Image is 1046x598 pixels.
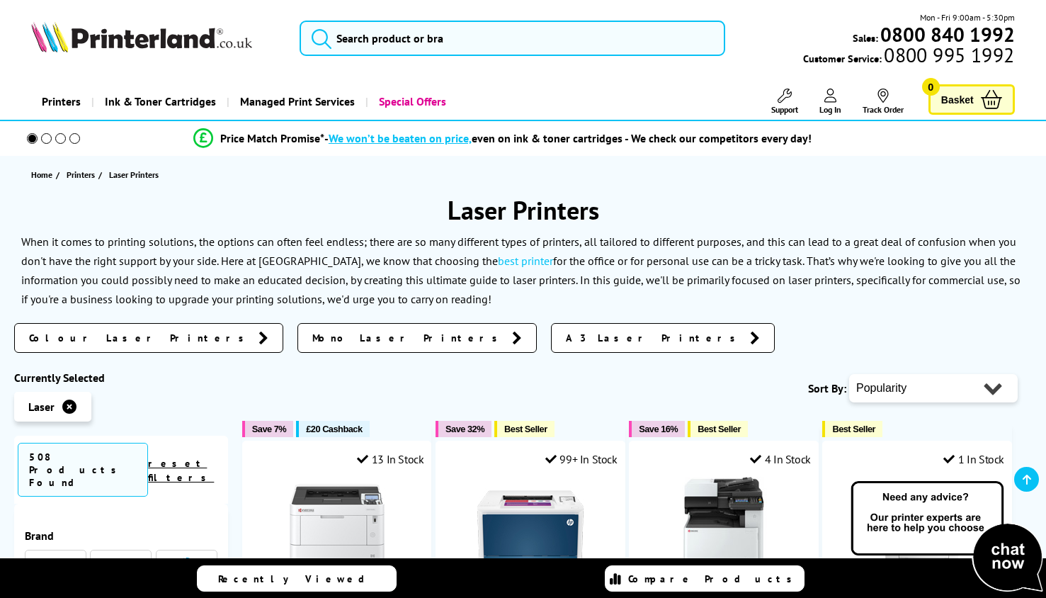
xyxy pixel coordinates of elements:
[242,421,293,437] button: Save 7%
[605,565,805,592] a: Compare Products
[227,84,365,120] a: Managed Print Services
[7,126,998,151] li: modal_Promise
[498,254,553,268] a: best printer
[329,131,472,145] span: We won’t be beaten on price,
[31,167,56,182] a: Home
[822,421,882,437] button: Best Seller
[445,424,484,434] span: Save 32%
[324,131,812,145] div: - even on ink & toner cartridges - We check our competitors every day!
[220,131,324,145] span: Price Match Promise*
[629,421,685,437] button: Save 16%
[808,381,846,395] span: Sort By:
[28,400,55,414] span: Laser
[628,572,800,585] span: Compare Products
[819,89,841,115] a: Log In
[218,572,379,585] span: Recently Viewed
[148,457,214,484] a: reset filters
[819,104,841,115] span: Log In
[920,11,1015,24] span: Mon - Fri 9:00am - 5:30pm
[863,89,904,115] a: Track Order
[864,477,970,583] img: Xerox VersaLink C400N
[312,331,505,345] span: Mono Laser Printers
[67,167,95,182] span: Printers
[771,89,798,115] a: Support
[109,169,159,180] span: Laser Printers
[922,78,940,96] span: 0
[504,424,547,434] span: Best Seller
[880,21,1015,47] b: 0800 840 1992
[18,443,148,497] span: 508 Products Found
[545,452,618,466] div: 99+ In Stock
[832,424,875,434] span: Best Seller
[297,323,537,353] a: Mono Laser Printers
[803,48,1014,65] span: Customer Service:
[31,84,91,120] a: Printers
[91,84,227,120] a: Ink & Toner Cartridges
[494,421,555,437] button: Best Seller
[848,479,1046,595] img: Open Live Chat window
[306,424,362,434] span: £20 Cashback
[943,452,1004,466] div: 1 In Stock
[771,104,798,115] span: Support
[29,331,251,345] span: Colour Laser Printers
[928,84,1015,115] a: Basket 0
[477,477,584,583] img: HP Color LaserJet Pro 4202dw
[300,21,725,56] input: Search product or bra
[671,477,777,583] img: Kyocera ECOSYS M8124cidn
[551,323,775,353] a: A3 Laser Printers
[750,452,811,466] div: 4 In Stock
[105,84,216,120] span: Ink & Toner Cartridges
[284,477,390,583] img: Kyocera ECOSYS PA4500x
[878,28,1015,41] a: 0800 840 1992
[941,90,974,109] span: Basket
[14,193,1032,227] h1: Laser Printers
[853,31,878,45] span: Sales:
[14,323,283,353] a: Colour Laser Printers
[296,421,369,437] button: £20 Cashback
[31,21,282,55] a: Printerland Logo
[252,424,286,434] span: Save 7%
[436,421,491,437] button: Save 32%
[357,452,423,466] div: 13 In Stock
[688,421,748,437] button: Best Seller
[25,529,217,543] span: Brand
[14,371,228,385] div: Currently Selected
[698,424,741,434] span: Best Seller
[566,331,743,345] span: A3 Laser Printers
[67,167,98,182] a: Printers
[639,424,678,434] span: Save 16%
[365,84,457,120] a: Special Offers
[31,21,252,52] img: Printerland Logo
[21,235,1021,307] p: When it comes to printing solutions, the options can often feel endless; there are so many differ...
[197,565,397,592] a: Recently Viewed
[882,48,1014,62] span: 0800 995 1992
